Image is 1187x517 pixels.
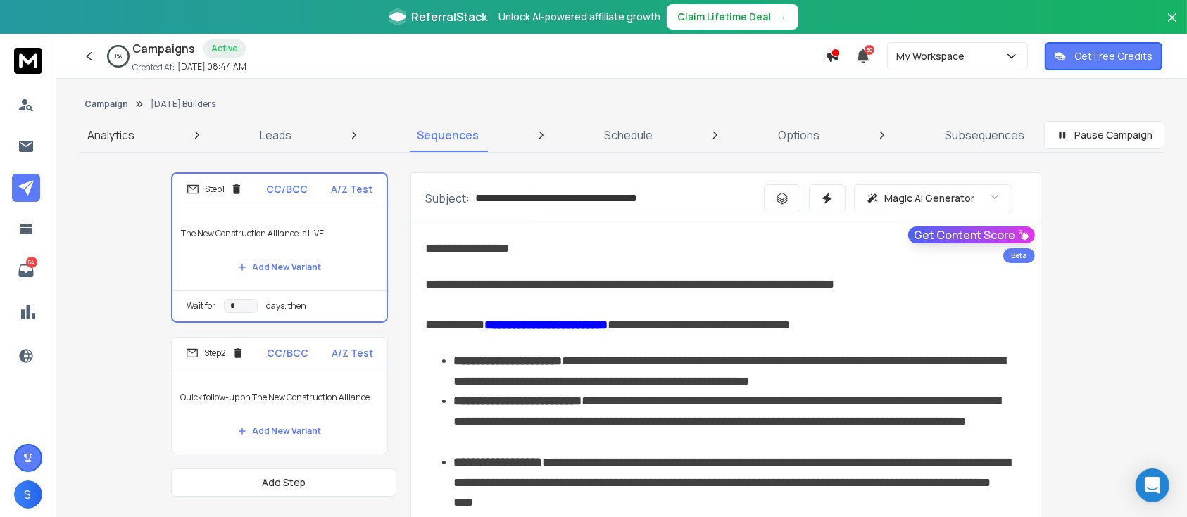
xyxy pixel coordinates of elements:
p: CC/BCC [268,346,309,360]
a: 54 [12,257,40,285]
li: Step2CC/BCCA/Z TestQuick follow-up on The New Construction AllianceAdd New Variant [171,337,388,454]
p: 54 [26,257,37,268]
button: Magic AI Generator [854,184,1012,212]
a: Schedule [596,118,661,152]
button: Claim Lifetime Deal→ [667,4,798,30]
button: Pause Campaign [1044,121,1164,149]
p: Schedule [604,127,653,143]
p: Subsequences [945,127,1024,143]
p: Magic AI Generator [884,191,974,205]
button: Add New Variant [227,417,332,445]
li: Step1CC/BCCA/Z TestThe New Construction Alliance is LIVE!Add New VariantWait fordays, then [171,172,388,323]
p: A/Z Test [332,346,373,360]
p: The New Construction Alliance is LIVE! [181,214,378,253]
div: Step 2 [186,347,244,359]
div: Beta [1003,248,1035,263]
button: S [14,480,42,509]
a: Subsequences [936,118,1033,152]
button: Add Step [171,468,396,497]
p: 1 % [115,52,122,60]
p: [DATE] 08:44 AM [177,61,246,72]
p: A/Z Test [331,182,372,196]
button: Add New Variant [227,253,332,281]
p: Created At: [132,62,175,73]
p: Quick follow-up on The New Construction Alliance [180,378,379,417]
p: Sequences [417,127,479,143]
p: Subject: [425,190,470,207]
button: Get Free Credits [1045,42,1162,70]
div: Active [203,39,246,58]
button: Close banner [1163,8,1181,42]
p: CC/BCC [266,182,308,196]
p: Options [778,127,819,143]
p: Analytics [87,127,134,143]
p: Get Free Credits [1074,49,1153,63]
p: Leads [260,127,291,143]
a: Analytics [79,118,143,152]
p: days, then [266,300,306,312]
p: Wait for [187,300,215,312]
p: Unlock AI-powered affiliate growth [499,10,661,24]
div: Open Intercom Messenger [1136,468,1169,502]
button: Campaign [84,98,128,110]
a: Leads [251,118,300,152]
div: Step 1 [187,183,243,196]
button: Get Content Score [908,226,1035,243]
span: → [777,10,787,24]
span: 50 [865,45,874,55]
span: ReferralStack [412,8,488,25]
p: [DATE] Builders [151,98,215,110]
a: Sequences [408,118,487,152]
a: Options [770,118,828,152]
p: My Workspace [896,49,970,63]
h1: Campaigns [132,40,195,57]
